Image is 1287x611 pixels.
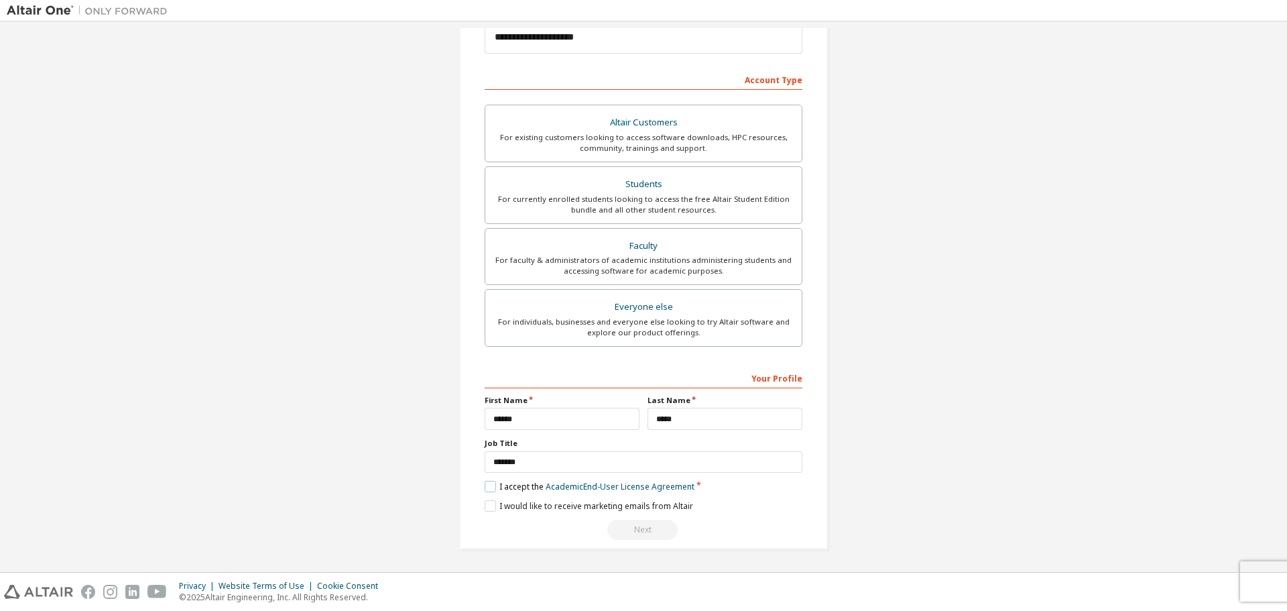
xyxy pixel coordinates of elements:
[648,395,802,406] label: Last Name
[103,585,117,599] img: instagram.svg
[485,395,639,406] label: First Name
[485,367,802,388] div: Your Profile
[493,113,794,132] div: Altair Customers
[179,581,219,592] div: Privacy
[317,581,386,592] div: Cookie Consent
[81,585,95,599] img: facebook.svg
[147,585,167,599] img: youtube.svg
[493,237,794,256] div: Faculty
[546,481,694,492] a: Academic End-User License Agreement
[493,255,794,276] div: For faculty & administrators of academic institutions administering students and accessing softwa...
[179,592,386,603] p: © 2025 Altair Engineering, Inc. All Rights Reserved.
[493,317,794,338] div: For individuals, businesses and everyone else looking to try Altair software and explore our prod...
[493,175,794,194] div: Students
[485,68,802,90] div: Account Type
[485,481,694,492] label: I accept the
[219,581,317,592] div: Website Terms of Use
[493,132,794,154] div: For existing customers looking to access software downloads, HPC resources, community, trainings ...
[493,194,794,215] div: For currently enrolled students looking to access the free Altair Student Edition bundle and all ...
[485,520,802,540] div: Read and acccept EULA to continue
[125,585,139,599] img: linkedin.svg
[493,298,794,317] div: Everyone else
[7,4,174,17] img: Altair One
[485,500,693,512] label: I would like to receive marketing emails from Altair
[485,438,802,449] label: Job Title
[4,585,73,599] img: altair_logo.svg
